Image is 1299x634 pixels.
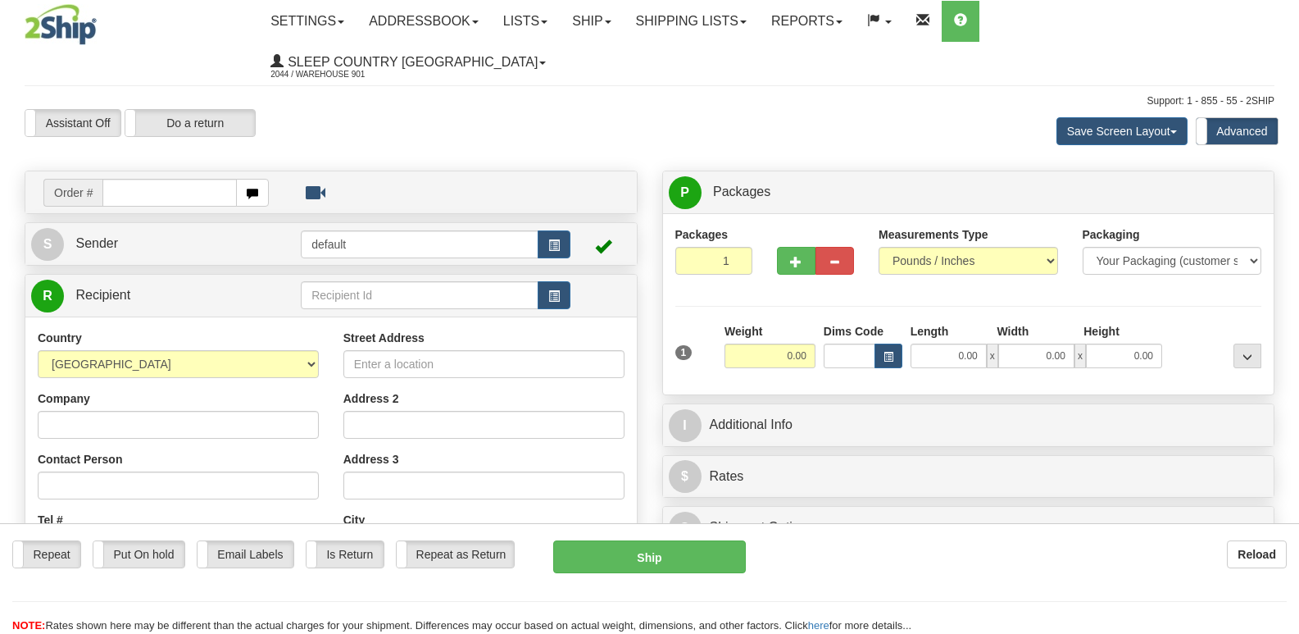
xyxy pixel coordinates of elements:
label: Assistant Off [25,110,120,136]
label: Do a return [125,110,255,136]
span: Order # [43,179,102,207]
span: Sleep Country [GEOGRAPHIC_DATA] [284,55,538,69]
label: Width [997,323,1029,340]
label: Email Labels [198,541,293,568]
label: Company [38,390,90,407]
a: Ship [560,1,623,42]
iframe: chat widget [1261,233,1297,400]
label: Length [911,323,949,340]
a: Reports [759,1,855,42]
a: Sleep Country [GEOGRAPHIC_DATA] 2044 / Warehouse 901 [258,42,558,83]
label: Address 2 [343,390,399,407]
a: S Sender [31,227,301,261]
label: Packages [675,226,729,243]
span: R [31,280,64,312]
label: Weight [724,323,762,340]
span: $ [669,460,702,493]
span: Sender [75,236,118,250]
label: Street Address [343,330,425,346]
label: Packaging [1083,226,1140,243]
span: NOTE: [12,619,45,632]
div: ... [1233,344,1261,368]
label: Measurements Type [879,226,988,243]
label: Country [38,330,82,346]
label: Put On hold [93,541,184,568]
span: 2044 / Warehouse 901 [270,66,393,83]
input: Recipient Id [301,281,538,309]
label: Contact Person [38,451,122,468]
button: Save Screen Layout [1056,117,1188,145]
button: Reload [1227,540,1287,568]
button: Ship [553,540,745,573]
a: P Packages [669,176,1269,209]
label: Dims Code [824,323,883,340]
span: P [669,176,702,209]
label: Repeat [13,541,80,568]
a: Settings [258,1,357,42]
b: Reload [1238,548,1276,561]
span: Recipient [75,288,130,302]
label: Is Return [307,541,384,568]
span: O [669,512,702,545]
a: IAdditional Info [669,408,1269,442]
a: Shipping lists [624,1,759,42]
a: here [808,619,829,632]
span: S [31,228,64,261]
label: City [343,512,365,528]
div: Support: 1 - 855 - 55 - 2SHIP [25,94,1274,108]
a: OShipment Options [669,511,1269,545]
span: 1 [675,345,693,360]
span: I [669,409,702,442]
label: Tel # [38,512,63,528]
input: Enter a location [343,350,625,378]
label: Height [1083,323,1120,340]
a: R Recipient [31,279,271,312]
label: Repeat as Return [397,541,514,568]
a: Addressbook [357,1,491,42]
label: Advanced [1197,118,1278,144]
a: $Rates [669,460,1269,494]
input: Sender Id [301,230,538,258]
a: Lists [491,1,560,42]
span: x [987,344,998,368]
span: Packages [713,185,770,198]
span: x [1074,344,1086,368]
img: logo2044.jpg [25,4,97,45]
label: Address 3 [343,451,399,468]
